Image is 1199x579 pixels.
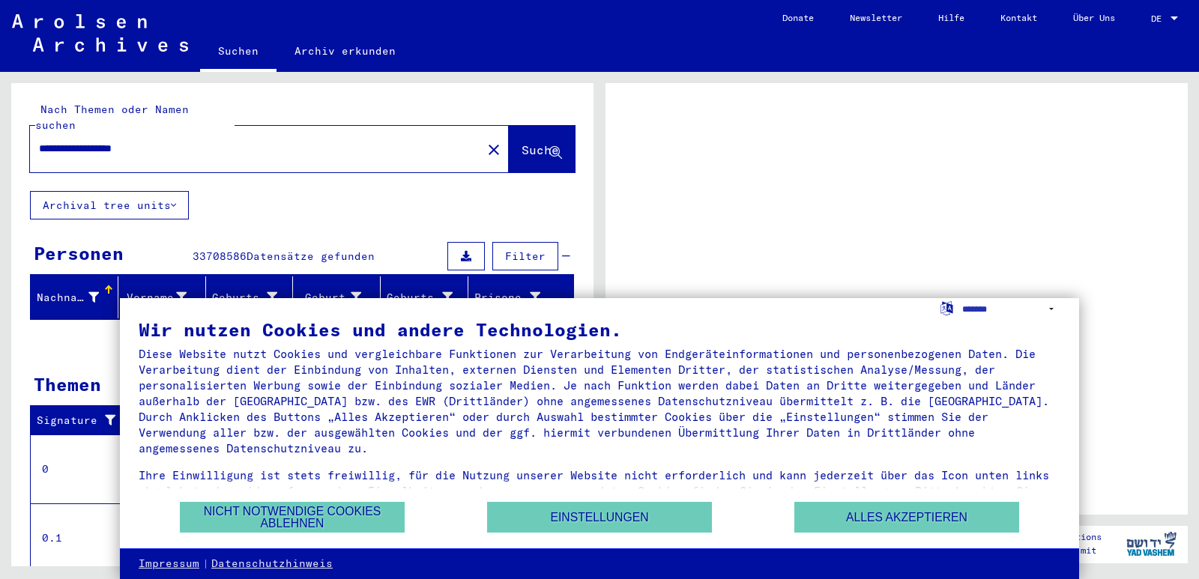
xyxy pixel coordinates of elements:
[1123,525,1180,563] img: yv_logo.png
[193,249,247,263] span: 33708586
[299,290,361,306] div: Geburt‏
[387,285,471,309] div: Geburtsdatum
[794,502,1019,533] button: Alles akzeptieren
[206,276,294,318] mat-header-cell: Geburtsname
[118,276,206,318] mat-header-cell: Vorname
[505,249,546,263] span: Filter
[139,557,199,572] a: Impressum
[139,346,1060,456] div: Diese Website nutzt Cookies und vergleichbare Funktionen zur Verarbeitung von Endgeräteinformatio...
[293,276,381,318] mat-header-cell: Geburt‏
[31,503,134,572] td: 0.1
[962,298,1060,320] select: Sprache auswählen
[939,300,955,315] label: Sprache auswählen
[299,285,380,309] div: Geburt‏
[485,141,503,159] mat-icon: close
[211,557,333,572] a: Datenschutzhinweis
[37,290,99,306] div: Nachname
[212,290,278,306] div: Geburtsname
[180,502,405,533] button: Nicht notwendige Cookies ablehnen
[139,467,1060,515] div: Ihre Einwilligung ist stets freiwillig, für die Nutzung unserer Website nicht erforderlich und ka...
[139,321,1060,339] div: Wir nutzen Cookies und andere Technologien.
[492,242,558,270] button: Filter
[1151,13,1168,24] span: DE
[212,285,297,309] div: Geburtsname
[387,290,453,306] div: Geburtsdatum
[124,285,205,309] div: Vorname
[31,434,134,503] td: 0
[474,285,559,309] div: Prisoner #
[12,14,188,52] img: Arolsen_neg.svg
[31,276,118,318] mat-header-cell: Nachname
[509,126,575,172] button: Suche
[200,33,277,72] a: Suchen
[37,285,118,309] div: Nachname
[34,371,101,398] div: Themen
[468,276,573,318] mat-header-cell: Prisoner #
[381,276,468,318] mat-header-cell: Geburtsdatum
[247,249,375,263] span: Datensätze gefunden
[474,290,540,306] div: Prisoner #
[479,134,509,164] button: Clear
[34,240,124,267] div: Personen
[37,413,122,428] div: Signature
[487,502,712,533] button: Einstellungen
[124,290,187,306] div: Vorname
[37,409,137,433] div: Signature
[35,103,189,132] mat-label: Nach Themen oder Namen suchen
[277,33,414,69] a: Archiv erkunden
[522,142,559,157] span: Suche
[30,191,189,219] button: Archival tree units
